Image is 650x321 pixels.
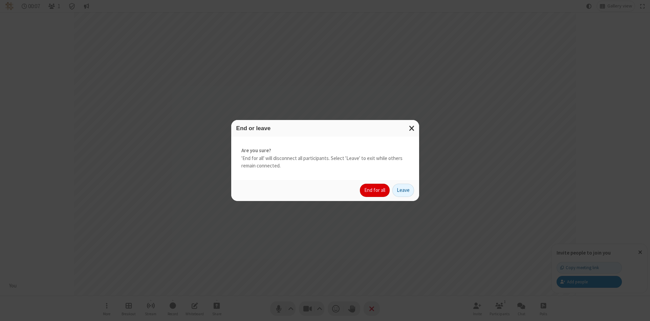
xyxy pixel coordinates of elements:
strong: Are you sure? [241,147,409,155]
button: Leave [392,184,414,197]
h3: End or leave [236,125,414,132]
button: Close modal [405,120,419,137]
button: End for all [360,184,390,197]
div: 'End for all' will disconnect all participants. Select 'Leave' to exit while others remain connec... [231,137,419,180]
